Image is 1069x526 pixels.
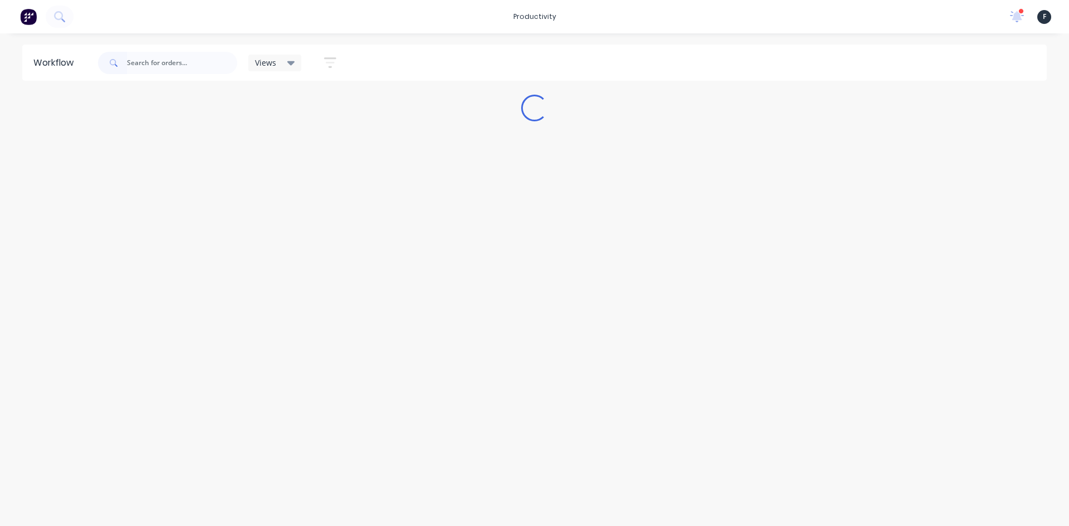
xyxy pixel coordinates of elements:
div: productivity [508,8,562,25]
div: Workflow [33,56,79,70]
input: Search for orders... [127,52,237,74]
span: Views [255,57,276,68]
span: F [1043,12,1046,22]
img: Factory [20,8,37,25]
